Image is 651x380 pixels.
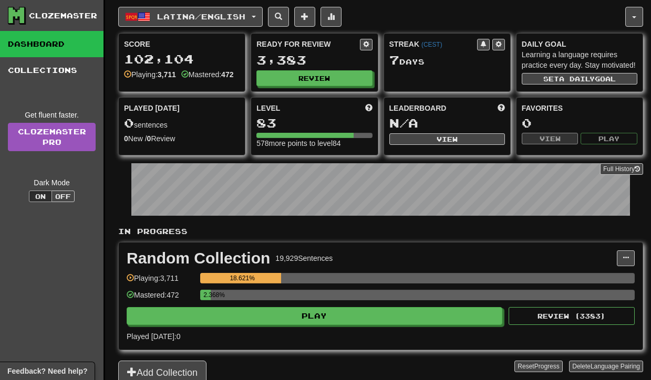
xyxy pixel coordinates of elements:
button: Play [127,307,502,325]
div: Daily Goal [522,39,637,49]
span: N/A [389,115,418,130]
span: Leaderboard [389,103,447,113]
div: Clozemaster [29,10,97,21]
div: Streak [389,39,477,49]
span: This week in points, UTC [498,103,505,113]
p: In Progress [118,226,643,237]
button: ResetProgress [514,361,562,372]
span: 7 [389,52,399,67]
button: Full History [600,163,643,175]
span: Progress [534,363,560,370]
button: DeleteLanguage Pairing [569,361,643,372]
span: Latina / English [157,12,245,21]
button: Seta dailygoal [522,73,637,85]
div: 102,104 [124,52,240,66]
div: Day s [389,54,505,67]
div: Random Collection [127,250,270,266]
div: Mastered: 472 [127,290,195,307]
strong: 0 [147,134,151,143]
div: New / Review [124,133,240,144]
strong: 3,711 [158,70,176,79]
button: Off [51,191,75,202]
a: (CEST) [421,41,442,48]
strong: 472 [221,70,233,79]
span: Played [DATE]: 0 [127,332,180,341]
span: Open feedback widget [7,366,87,376]
a: ClozemasterPro [8,123,96,151]
div: 0 [522,117,637,130]
span: Played [DATE] [124,103,180,113]
span: Language Pairing [591,363,640,370]
div: 83 [256,117,372,130]
div: Score [124,39,240,49]
button: View [522,133,578,144]
div: Playing: 3,711 [127,273,195,290]
span: Score more points to level up [365,103,373,113]
button: Latina/English [118,7,263,27]
div: Get fluent faster. [8,110,96,120]
strong: 0 [124,134,128,143]
button: Search sentences [268,7,289,27]
div: 19,929 Sentences [275,253,333,263]
button: View [389,133,505,145]
div: Dark Mode [8,177,96,188]
div: Playing: [124,69,176,80]
span: a daily [559,75,595,82]
div: Mastered: [181,69,234,80]
button: Review (3383) [509,307,635,325]
div: 18.621% [203,273,281,283]
button: Review [256,70,372,86]
span: 0 [124,115,134,130]
button: Add sentence to collection [294,7,315,27]
div: Ready for Review [256,39,359,49]
button: On [29,191,52,202]
div: 2.368% [203,290,210,300]
div: Favorites [522,103,637,113]
div: Learning a language requires practice every day. Stay motivated! [522,49,637,70]
div: 3,383 [256,54,372,67]
div: sentences [124,117,240,130]
div: 578 more points to level 84 [256,138,372,149]
button: Play [581,133,637,144]
span: Level [256,103,280,113]
button: More stats [321,7,342,27]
